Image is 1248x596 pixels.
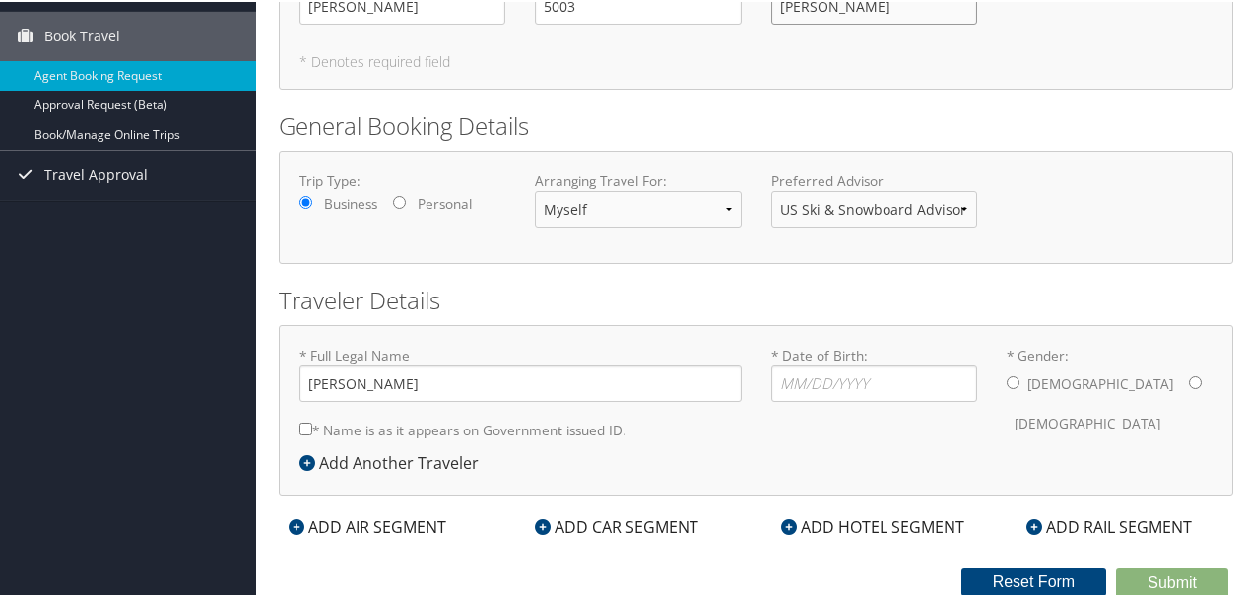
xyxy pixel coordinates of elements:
h2: Traveler Details [279,282,1233,315]
div: Add Another Traveler [299,449,489,473]
label: Arranging Travel For: [535,169,741,189]
label: Business [324,192,377,212]
span: Travel Approval [44,149,148,198]
input: * Date of Birth: [771,364,977,400]
h5: * Denotes required field [299,53,1213,67]
label: * Name is as it appears on Government issued ID. [299,410,626,446]
label: * Full Legal Name [299,344,742,400]
input: * Full Legal Name [299,364,742,400]
div: ADD HOTEL SEGMENT [771,513,974,537]
label: * Date of Birth: [771,344,977,400]
label: Trip Type: [299,169,505,189]
h2: General Booking Details [279,107,1233,141]
div: ADD AIR SEGMENT [279,513,456,537]
label: [DEMOGRAPHIC_DATA] [1027,364,1173,401]
input: * Gender:[DEMOGRAPHIC_DATA][DEMOGRAPHIC_DATA] [1007,374,1019,387]
input: * Name is as it appears on Government issued ID. [299,421,312,433]
label: Personal [418,192,472,212]
input: * Gender:[DEMOGRAPHIC_DATA][DEMOGRAPHIC_DATA] [1189,374,1202,387]
button: Submit [1116,566,1228,596]
label: Preferred Advisor [771,169,977,189]
button: Reset Form [961,566,1107,594]
div: ADD RAIL SEGMENT [1017,513,1202,537]
div: ADD CAR SEGMENT [525,513,708,537]
span: Book Travel [44,10,120,59]
label: * Gender: [1007,344,1213,441]
label: [DEMOGRAPHIC_DATA] [1015,403,1160,440]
